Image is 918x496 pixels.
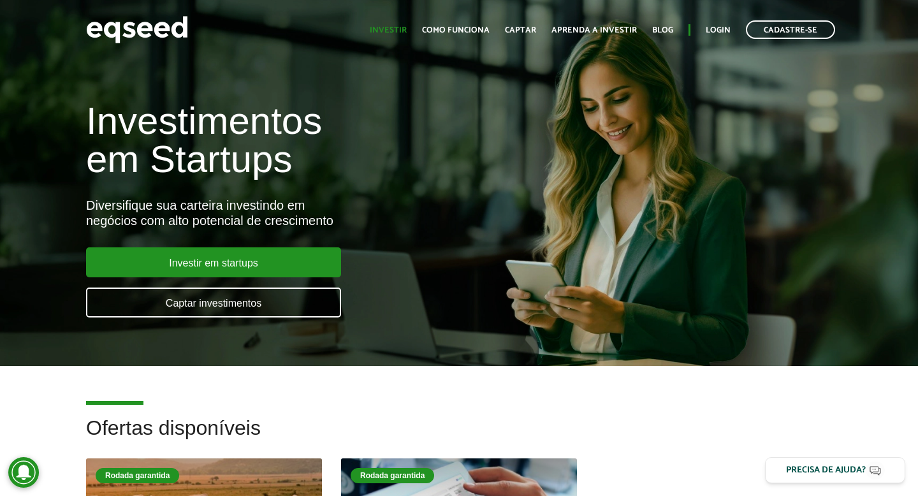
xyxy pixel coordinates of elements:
[86,13,188,47] img: EqSeed
[370,26,407,34] a: Investir
[652,26,673,34] a: Blog
[551,26,637,34] a: Aprenda a investir
[706,26,731,34] a: Login
[746,20,835,39] a: Cadastre-se
[86,198,526,228] div: Diversifique sua carteira investindo em negócios com alto potencial de crescimento
[86,417,832,458] h2: Ofertas disponíveis
[86,247,341,277] a: Investir em startups
[505,26,536,34] a: Captar
[351,468,434,483] div: Rodada garantida
[86,288,341,317] a: Captar investimentos
[96,468,179,483] div: Rodada garantida
[86,102,526,179] h1: Investimentos em Startups
[422,26,490,34] a: Como funciona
